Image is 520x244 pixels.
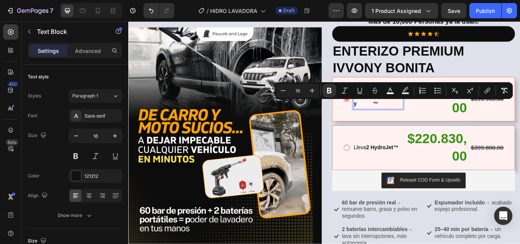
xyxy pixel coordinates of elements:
strong: 2 HydroJet™ [277,144,315,150]
span: HIDRO LAVADORA [210,7,257,15]
button: Releasit COD Form & Upsells [295,177,393,195]
div: 450 [7,81,18,87]
span: 1 product assigned [372,7,421,15]
h1: ENTERIZO PREMIUM IVVONY BONITA [238,24,451,65]
p: → acabado espejo profesional. [357,208,450,224]
div: Editor contextual toolbar [275,82,513,99]
button: Publish [469,3,501,18]
div: Publish [476,7,495,15]
button: 7 [3,3,57,18]
strong: ™ [285,93,291,99]
img: CKKYs5695_ICEAE=.webp [301,181,310,190]
span: Paragraph 1 [72,92,98,99]
p: Settings [38,47,59,55]
div: $129.900,00 [321,70,396,112]
p: Text Block [37,27,102,36]
strong: 1 [277,82,281,88]
div: Font [28,112,37,119]
div: Open Intercom Messenger [494,207,512,225]
button: Show more [28,209,122,222]
strong: 60 bar de presión real [249,208,312,215]
div: Align [28,191,49,201]
div: $199.900,00 [399,86,438,96]
div: Color [28,172,40,179]
p: Lleva [263,142,320,153]
span: Save [448,8,460,14]
p: → remueve barro, grasa y polvo en segundos [249,208,342,231]
p: 7 [50,6,53,15]
span: Draft [283,7,295,14]
strong: Bonita [266,93,285,99]
button: 1 product assigned [365,3,438,18]
div: 121212 [85,173,120,180]
p: Advanced [75,47,101,55]
div: Show more [57,212,93,219]
div: $220.830,00 [321,126,396,169]
div: Styles [28,92,41,99]
div: Sans-serif [85,113,120,120]
button: Save [441,3,466,18]
strong: Espumador incluido [357,208,416,215]
div: $399.800,00 [399,142,438,153]
strong: Luxury [281,82,301,88]
div: Undo/Redo [144,3,174,18]
span: / [207,7,209,15]
div: Rich Text Editor. Editing area: main [262,79,321,103]
div: Releasit COD Form & Upsells [316,181,387,189]
strong: Ivvony [263,82,317,99]
p: Lleva [263,80,320,102]
div: Beta [6,139,18,145]
div: Text style [28,73,49,80]
iframe: Design area [128,21,520,244]
button: Paragraph 1 [69,89,122,103]
div: Size [28,131,48,141]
